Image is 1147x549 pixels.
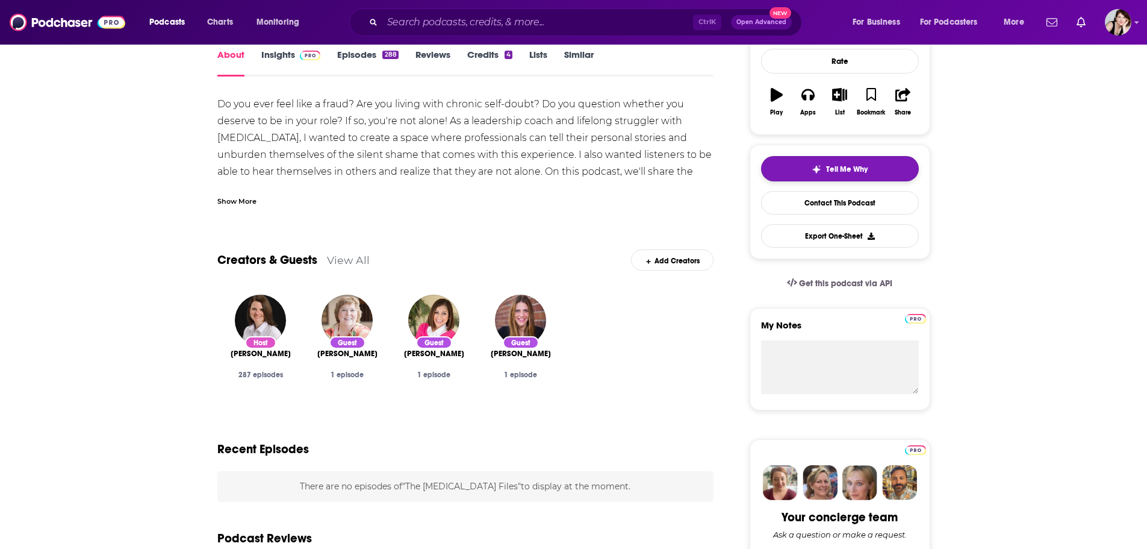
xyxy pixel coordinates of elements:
[416,336,452,349] div: Guest
[491,349,551,359] a: Avigail Lev
[207,14,233,31] span: Charts
[824,80,855,124] button: List
[1072,12,1090,33] a: Show notifications dropdown
[256,14,299,31] span: Monitoring
[800,109,816,116] div: Apps
[505,51,512,59] div: 4
[887,80,918,124] button: Share
[856,80,887,124] button: Bookmark
[503,336,539,349] div: Guest
[564,49,594,77] a: Similar
[199,13,240,32] a: Charts
[400,371,468,379] div: 1 episode
[231,349,291,359] a: Kim Meninger
[1004,14,1024,31] span: More
[322,295,373,346] img: Lynn Whitbeck
[361,8,813,36] div: Search podcasts, credits, & more...
[905,312,926,324] a: Pro website
[835,109,845,116] div: List
[773,530,907,539] div: Ask a question or make a request.
[231,349,291,359] span: [PERSON_NAME]
[529,49,547,77] a: Lists
[761,319,919,340] label: My Notes
[731,15,792,30] button: Open AdvancedNew
[495,295,546,346] img: Avigail Lev
[300,481,630,492] span: There are no episodes of "The [MEDICAL_DATA] Files" to display at the moment.
[853,14,900,31] span: For Business
[770,109,783,116] div: Play
[799,278,892,289] span: Get this podcast via API
[761,80,792,124] button: Play
[905,444,926,455] a: Pro website
[882,465,917,500] img: Jon Profile
[763,465,798,500] img: Sydney Profile
[920,14,978,31] span: For Podcasters
[895,109,911,116] div: Share
[761,156,919,181] button: tell me why sparkleTell Me Why
[1042,12,1062,33] a: Show notifications dropdown
[382,51,398,59] div: 288
[491,349,551,359] span: [PERSON_NAME]
[826,165,868,174] span: Tell Me Why
[631,249,713,271] div: Add Creators
[149,14,185,31] span: Podcasts
[487,371,555,379] div: 1 episode
[769,7,791,19] span: New
[761,49,919,74] div: Rate
[803,465,838,500] img: Barbara Profile
[300,51,321,60] img: Podchaser Pro
[761,191,919,215] a: Contact This Podcast
[327,254,370,266] a: View All
[761,224,919,248] button: Export One-Sheet
[693,14,721,30] span: Ctrl K
[812,165,821,174] img: tell me why sparkle
[382,13,693,32] input: Search podcasts, credits, & more...
[736,19,786,25] span: Open Advanced
[857,109,885,116] div: Bookmark
[337,49,398,77] a: Episodes288
[317,349,378,359] span: [PERSON_NAME]
[905,314,926,324] img: Podchaser Pro
[905,445,926,455] img: Podchaser Pro
[248,13,315,32] button: open menu
[844,13,915,32] button: open menu
[404,349,464,359] a: Kamini Wood
[415,49,450,77] a: Reviews
[1105,9,1131,36] span: Logged in as tracy29121
[995,13,1039,32] button: open menu
[404,349,464,359] span: [PERSON_NAME]
[227,371,294,379] div: 287 episodes
[792,80,824,124] button: Apps
[217,531,312,546] h3: Podcast Reviews
[314,371,381,379] div: 1 episode
[10,11,125,34] img: Podchaser - Follow, Share and Rate Podcasts
[141,13,200,32] button: open menu
[782,510,898,525] div: Your concierge team
[912,13,995,32] button: open menu
[842,465,877,500] img: Jules Profile
[217,442,309,457] h2: Recent Episodes
[1105,9,1131,36] img: User Profile
[261,49,321,77] a: InsightsPodchaser Pro
[467,49,512,77] a: Credits4
[217,253,317,268] a: Creators & Guests
[1105,9,1131,36] button: Show profile menu
[317,349,378,359] a: Lynn Whitbeck
[217,49,244,77] a: About
[235,295,286,346] img: Kim Meninger
[245,336,276,349] div: Host
[217,96,714,265] div: Do you ever feel like a fraud? Are you living with chronic self-doubt? Do you question whether yo...
[408,295,459,346] img: Kamini Wood
[329,336,365,349] div: Guest
[777,269,903,298] a: Get this podcast via API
